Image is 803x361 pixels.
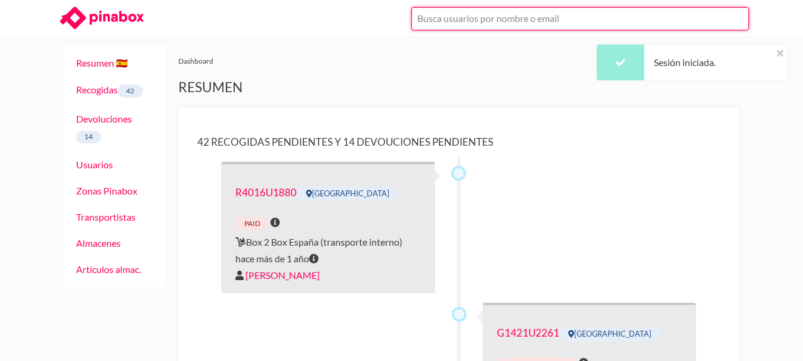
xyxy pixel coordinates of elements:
[76,237,121,249] a: Almacenes
[270,214,280,231] span: La fecha pasada y no está stored
[235,186,297,199] a: Contacto: Sara Arias Cano, Teléfono: 603834132
[497,327,559,339] a: Contacto: Maria, Teléfono: 620479471
[76,57,128,68] a: Resumen 🇪🇸
[644,45,725,80] div: Sesión iniciada.
[76,113,132,142] a: Devoluciones14
[76,131,102,144] span: 14
[197,136,720,148] h4: 42 Recogidas pendientes y 14 Devouciones pendientes
[76,84,143,95] a: Recogidas42
[178,55,739,67] div: Dashboard
[411,7,749,30] input: Busca usuarios por nombre o email
[221,162,435,293] div: Box 2 Box España (transporte interno) hace más de 1 año
[309,250,319,267] span: miércoles - 6/03/2024 - 12:00 PM
[76,185,137,196] a: Zonas Pinabox
[178,79,739,96] h2: Resumen
[235,217,269,230] span: paid
[76,263,141,275] a: Artículos almac.
[297,187,398,201] span: [GEOGRAPHIC_DATA]
[245,267,320,284] a: Usuario: Sara Arias Cano, Email: office@pablosainzvillegas.com, Contacto: Sara Arias Cano Teléfon...
[559,327,661,341] span: [GEOGRAPHIC_DATA]
[76,211,136,222] a: Transportistas
[118,84,143,98] span: 42
[76,159,113,170] a: Usuarios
